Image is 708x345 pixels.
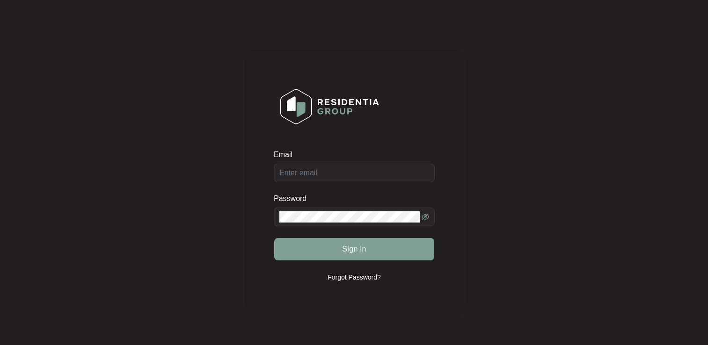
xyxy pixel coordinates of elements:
[274,150,299,159] label: Email
[422,213,429,221] span: eye-invisible
[279,211,420,223] input: Password
[274,238,434,260] button: Sign in
[328,273,381,282] p: Forgot Password?
[274,194,314,203] label: Password
[274,164,435,182] input: Email
[342,244,366,255] span: Sign in
[274,83,385,130] img: Login Logo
